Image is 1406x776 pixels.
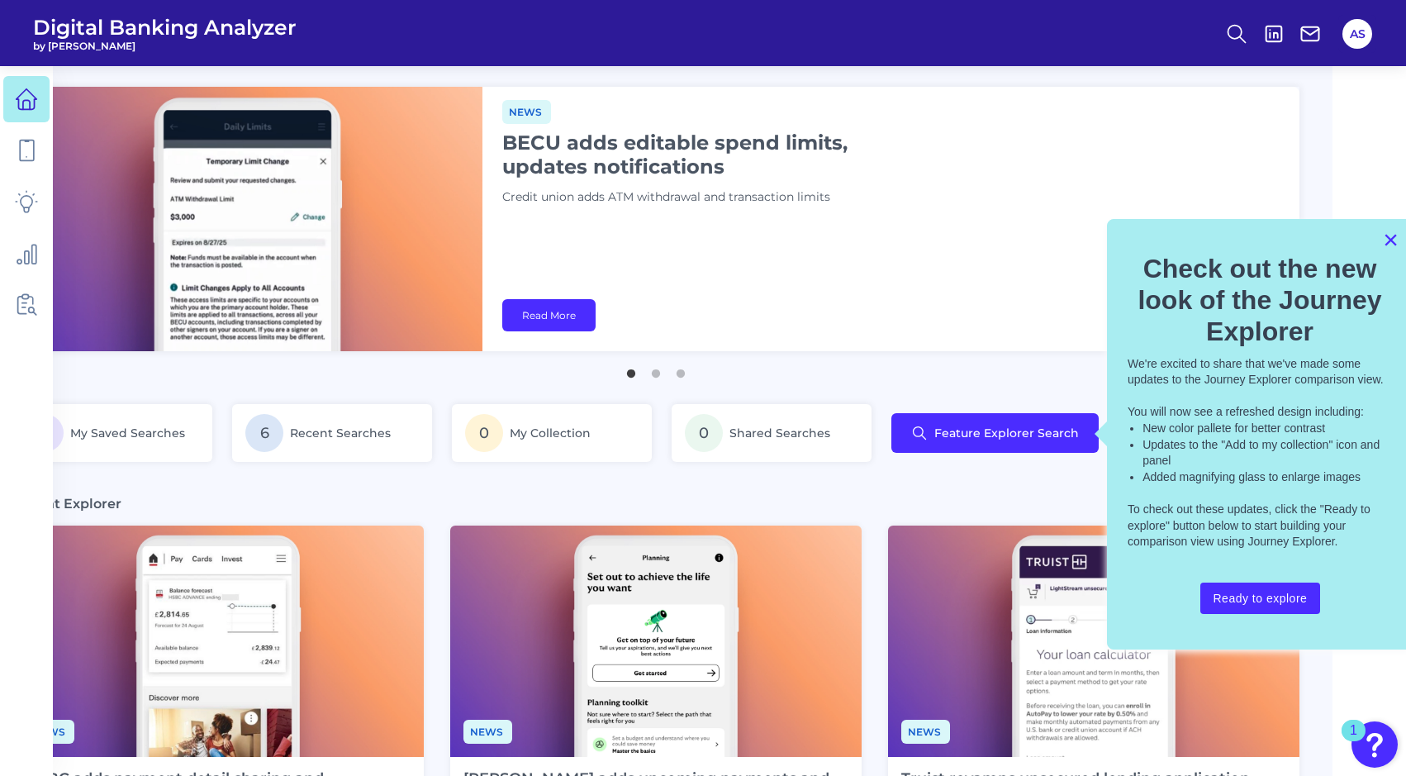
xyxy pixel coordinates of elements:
[1342,19,1372,49] button: AS
[12,526,424,757] img: News - Phone.png
[463,720,512,744] span: News
[502,131,915,179] h1: BECU adds editable spend limits, updates notifications
[465,414,503,452] span: 0
[1128,404,1392,421] p: You will now see a refreshed design including:
[1351,721,1398,768] button: Open Resource Center, 1 new notification
[888,526,1299,757] img: News - Phone (3).png
[1128,253,1392,348] h2: Check out the new look of the Journey Explorer
[1128,502,1392,550] p: To check out these updates, click the "Ready to explore" button below to start building your comp...
[510,426,591,440] span: My Collection
[1142,421,1392,437] li: New color pallete for better contrast
[1142,437,1392,469] li: Updates to the "Add to my collection" icon and panel
[245,414,283,452] span: 6
[33,15,297,40] span: Digital Banking Analyzer
[12,87,482,351] img: bannerImg
[70,426,185,440] span: My Saved Searches
[729,426,830,440] span: Shared Searches
[502,188,915,207] p: Credit union adds ATM withdrawal and transaction limits
[33,40,297,52] span: by [PERSON_NAME]
[450,526,862,757] img: News - Phone (4).png
[1128,356,1392,388] p: We're excited to share that we've made some updates to the Journey Explorer comparison view.
[502,100,551,124] span: News
[1383,226,1399,253] button: Close
[648,361,664,378] button: 2
[12,495,121,512] h3: Insight Explorer
[1200,583,1321,614] button: Ready to explore
[290,426,391,440] span: Recent Searches
[685,414,723,452] span: 0
[1350,731,1357,752] div: 1
[934,426,1079,440] span: Feature Explorer Search
[1142,469,1392,486] li: Added magnifying glass to enlarge images
[672,361,689,378] button: 3
[901,720,950,744] span: News
[502,299,596,331] a: Read More
[623,361,639,378] button: 1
